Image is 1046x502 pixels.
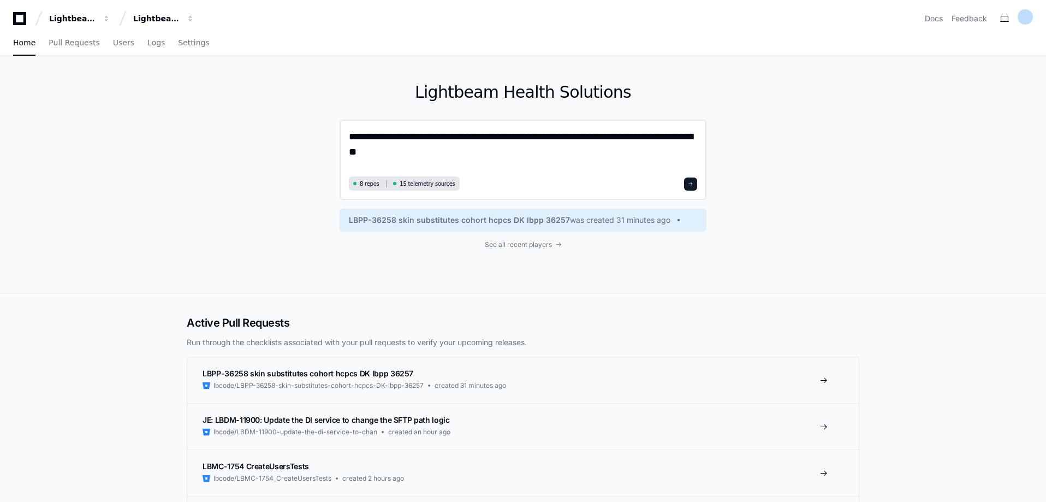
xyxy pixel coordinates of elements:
a: Pull Requests [49,31,99,56]
span: Home [13,39,35,46]
a: Users [113,31,134,56]
span: See all recent players [485,240,552,249]
button: Feedback [952,13,987,24]
span: LBPP-36258 skin substitutes cohort hcpcs DK lbpp 36257 [203,369,413,378]
a: LBMC-1754 CreateUsersTestslbcode/LBMC-1754_CreateUsersTestscreated 2 hours ago [187,450,859,496]
a: LBPP-36258 skin substitutes cohort hcpcs DK lbpp 36257lbcode/LBPP-36258-skin-substitutes-cohort-h... [187,357,859,403]
div: Lightbeam Health [49,13,96,24]
span: Pull Requests [49,39,99,46]
a: See all recent players [340,240,706,249]
a: JE: LBDM-11900: Update the DI service to change the SFTP path logiclbcode/LBDM-11900-update-the-d... [187,403,859,450]
span: 8 repos [360,180,379,188]
span: Logs [147,39,165,46]
h1: Lightbeam Health Solutions [340,82,706,102]
a: LBPP-36258 skin substitutes cohort hcpcs DK lbpp 36257was created 31 minutes ago [349,215,697,226]
h2: Active Pull Requests [187,315,859,330]
a: Settings [178,31,209,56]
span: Users [113,39,134,46]
div: Lightbeam Health Solutions [133,13,180,24]
span: created 2 hours ago [342,474,404,483]
span: 15 telemetry sources [400,180,455,188]
button: Lightbeam Health Solutions [129,9,199,28]
a: Docs [925,13,943,24]
span: LBPP-36258 skin substitutes cohort hcpcs DK lbpp 36257 [349,215,570,226]
span: created 31 minutes ago [435,381,506,390]
span: JE: LBDM-11900: Update the DI service to change the SFTP path logic [203,415,450,424]
span: LBMC-1754 CreateUsersTests [203,462,309,471]
span: lbcode/LBDM-11900-update-the-di-service-to-chan [213,428,377,436]
span: created an hour ago [388,428,450,436]
p: Run through the checklists associated with your pull requests to verify your upcoming releases. [187,337,859,348]
a: Logs [147,31,165,56]
span: lbcode/LBPP-36258-skin-substitutes-cohort-hcpcs-DK-lbpp-36257 [213,381,424,390]
a: Home [13,31,35,56]
span: was created 31 minutes ago [570,215,670,226]
span: lbcode/LBMC-1754_CreateUsersTests [213,474,331,483]
button: Lightbeam Health [45,9,115,28]
span: Settings [178,39,209,46]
